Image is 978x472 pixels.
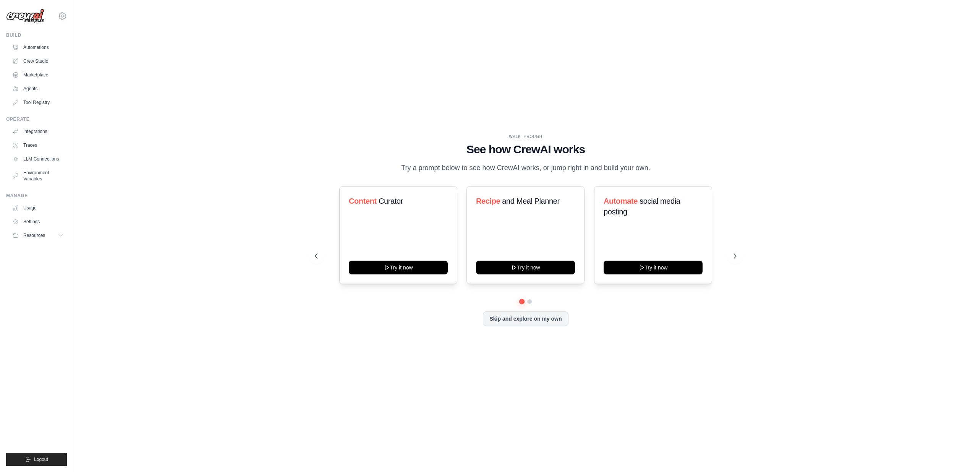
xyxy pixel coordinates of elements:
div: Operate [6,116,67,122]
button: Skip and explore on my own [483,311,568,326]
div: Manage [6,193,67,199]
a: Traces [9,139,67,151]
button: Logout [6,453,67,466]
span: Automate [604,197,638,205]
div: Build [6,32,67,38]
a: Automations [9,41,67,54]
button: Resources [9,229,67,242]
span: social media posting [604,197,680,216]
a: Agents [9,83,67,95]
a: Crew Studio [9,55,67,67]
a: Usage [9,202,67,214]
a: Integrations [9,125,67,138]
span: and Meal Planner [502,197,560,205]
span: Content [349,197,377,205]
button: Try it now [476,261,575,274]
button: Try it now [349,261,448,274]
a: LLM Connections [9,153,67,165]
iframe: Chat Widget [940,435,978,472]
a: Settings [9,216,67,228]
button: Try it now [604,261,703,274]
span: Curator [379,197,403,205]
a: Marketplace [9,69,67,81]
a: Tool Registry [9,96,67,109]
span: Resources [23,232,45,238]
img: Logo [6,9,44,23]
h1: See how CrewAI works [315,143,737,156]
span: Logout [34,456,48,462]
p: Try a prompt below to see how CrewAI works, or jump right in and build your own. [397,162,654,174]
div: WALKTHROUGH [315,134,737,139]
span: Recipe [476,197,500,205]
a: Environment Variables [9,167,67,185]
